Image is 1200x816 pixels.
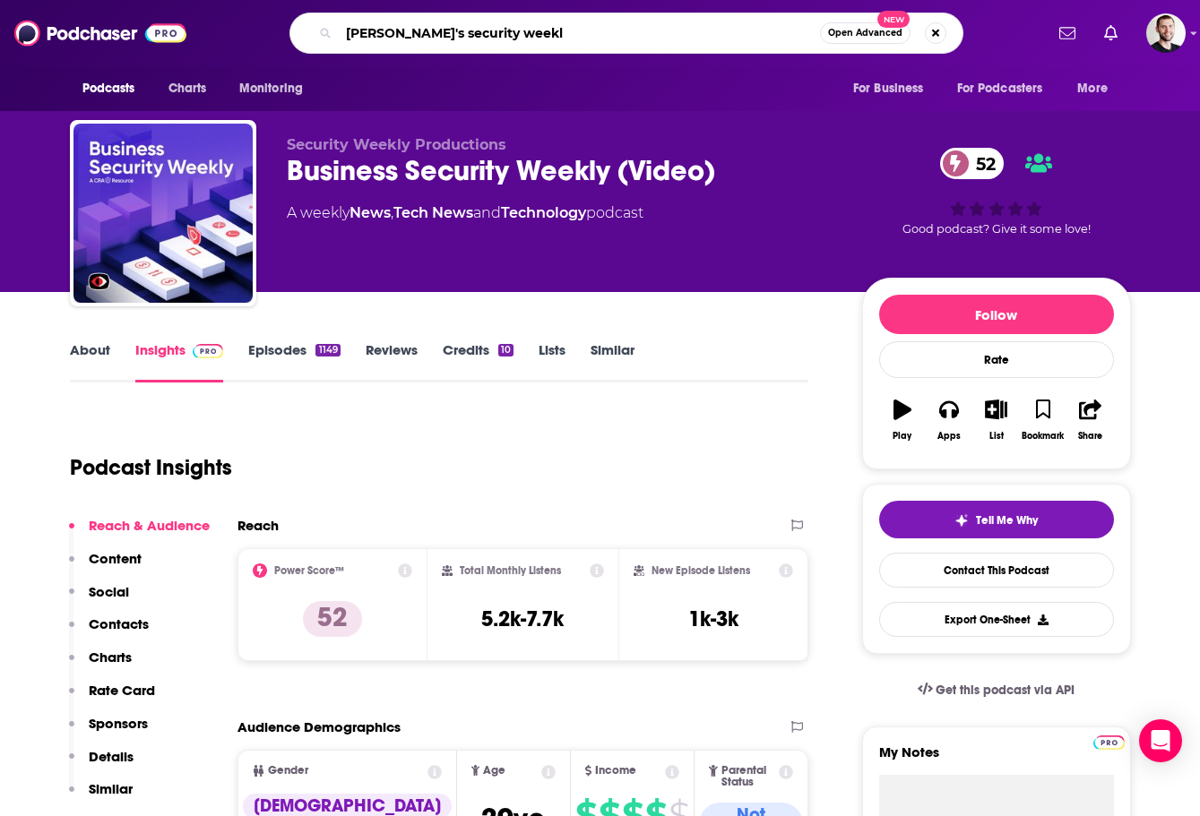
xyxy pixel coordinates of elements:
[1146,13,1186,53] span: Logged in as jaheld24
[69,583,129,616] button: Social
[268,765,308,777] span: Gender
[239,76,303,101] span: Monitoring
[1146,13,1186,53] button: Show profile menu
[73,124,253,303] img: Business Security Weekly (Video)
[862,136,1131,247] div: 52Good podcast? Give it some love!
[69,780,133,813] button: Similar
[879,501,1114,538] button: tell me why sparkleTell Me Why
[1065,72,1130,106] button: open menu
[1022,431,1064,442] div: Bookmark
[591,341,635,382] a: Similar
[1077,76,1108,101] span: More
[393,204,473,221] a: Tech News
[443,341,514,382] a: Credits10
[303,601,362,637] p: 52
[841,72,946,106] button: open menu
[89,649,132,666] p: Charts
[721,765,776,788] span: Parental Status
[972,388,1019,452] button: List
[287,202,643,224] div: A weekly podcast
[69,615,149,649] button: Contacts
[89,550,142,567] p: Content
[926,388,972,452] button: Apps
[1093,733,1125,750] a: Pro website
[193,344,224,358] img: Podchaser Pro
[157,72,218,106] a: Charts
[89,748,134,765] p: Details
[595,765,636,777] span: Income
[89,583,129,600] p: Social
[940,148,1005,179] a: 52
[237,718,401,735] h2: Audience Demographics
[481,606,564,632] h3: 5.2k-7.7k
[69,682,155,715] button: Rate Card
[237,517,279,534] h2: Reach
[879,553,1114,588] a: Contact This Podcast
[339,19,820,47] input: Search podcasts, credits, & more...
[135,341,224,382] a: InsightsPodchaser Pro
[473,204,501,221] span: and
[366,341,418,382] a: Reviews
[14,16,186,50] img: Podchaser - Follow, Share and Rate Podcasts
[501,204,586,221] a: Technology
[1052,18,1083,48] a: Show notifications dropdown
[937,431,961,442] div: Apps
[69,715,148,748] button: Sponsors
[879,295,1114,334] button: Follow
[168,76,207,101] span: Charts
[1066,388,1113,452] button: Share
[350,204,391,221] a: News
[82,76,135,101] span: Podcasts
[1078,431,1102,442] div: Share
[877,11,910,28] span: New
[315,344,340,356] div: 1149
[954,513,969,528] img: tell me why sparkle
[936,683,1075,698] span: Get this podcast via API
[853,76,924,101] span: For Business
[69,517,210,550] button: Reach & Audience
[89,517,210,534] p: Reach & Audience
[89,780,133,797] p: Similar
[391,204,393,221] span: ,
[820,22,911,44] button: Open AdvancedNew
[1146,13,1186,53] img: User Profile
[274,564,344,577] h2: Power Score™
[89,615,149,632] p: Contacts
[69,550,142,583] button: Content
[688,606,738,632] h3: 1k-3k
[1139,719,1182,762] div: Open Intercom Messenger
[69,748,134,781] button: Details
[1093,735,1125,750] img: Podchaser Pro
[879,341,1114,378] div: Rate
[989,431,1004,442] div: List
[879,602,1114,637] button: Export One-Sheet
[957,76,1043,101] span: For Podcasters
[976,513,1038,528] span: Tell Me Why
[248,341,340,382] a: Episodes1149
[460,564,561,577] h2: Total Monthly Listens
[945,72,1069,106] button: open menu
[879,743,1114,775] label: My Notes
[70,341,110,382] a: About
[89,682,155,699] p: Rate Card
[483,765,505,777] span: Age
[70,454,232,481] h1: Podcast Insights
[1097,18,1125,48] a: Show notifications dropdown
[958,148,1005,179] span: 52
[902,222,1091,236] span: Good podcast? Give it some love!
[69,649,132,682] button: Charts
[289,13,963,54] div: Search podcasts, credits, & more...
[1020,388,1066,452] button: Bookmark
[227,72,326,106] button: open menu
[498,344,514,356] div: 10
[903,668,1090,712] a: Get this podcast via API
[652,564,750,577] h2: New Episode Listens
[828,29,902,38] span: Open Advanced
[539,341,565,382] a: Lists
[879,388,926,452] button: Play
[70,72,159,106] button: open menu
[287,136,506,153] span: Security Weekly Productions
[893,431,911,442] div: Play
